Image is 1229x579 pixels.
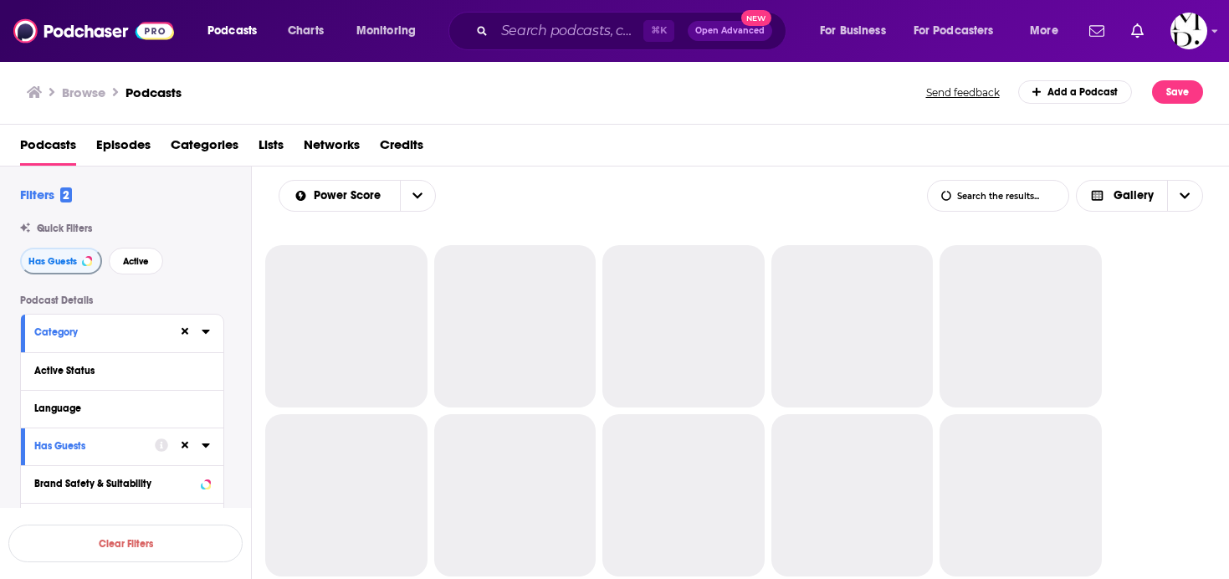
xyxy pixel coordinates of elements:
button: Choose View [1076,180,1204,212]
h2: Choose List sort [279,180,436,212]
button: open menu [279,190,400,202]
img: User Profile [1170,13,1207,49]
span: Power Score [314,190,387,202]
a: Episodes [96,131,151,166]
h2: Filters [20,187,72,202]
a: Show notifications dropdown [1124,17,1150,45]
button: open menu [808,18,907,44]
span: Gallery [1114,190,1154,202]
span: Charts [288,19,324,43]
div: Brand Safety & Suitability [34,478,196,489]
button: Has Guests [20,248,102,274]
span: New [741,10,771,26]
button: open menu [196,18,279,44]
span: 2 [60,187,72,202]
button: Brand Safety & Suitability [34,473,210,494]
button: Save [1152,80,1203,104]
span: Active [123,257,149,266]
button: Has Guests [34,435,155,456]
button: Active [109,248,163,274]
p: Podcast Details [20,295,224,306]
a: Charts [277,18,334,44]
button: Open AdvancedNew [688,21,772,41]
span: Monitoring [356,19,416,43]
a: Categories [171,131,238,166]
span: For Business [820,19,886,43]
button: open menu [903,18,1018,44]
div: Active Status [34,365,199,377]
button: Category [34,321,178,342]
input: Search podcasts, credits, & more... [494,18,643,44]
a: Show notifications dropdown [1083,17,1111,45]
span: More [1030,19,1058,43]
button: Language [34,397,210,418]
div: Has Guests [34,440,144,452]
button: open menu [345,18,438,44]
button: Send feedback [921,85,1005,100]
a: Podcasts [125,85,182,100]
span: Podcasts [207,19,257,43]
span: Logged in as melissa26784 [1170,13,1207,49]
span: ⌘ K [643,20,674,42]
span: Quick Filters [37,223,92,234]
span: For Podcasters [914,19,994,43]
button: Active Status [34,360,210,381]
a: Podcasts [20,131,76,166]
div: Language [34,402,199,414]
a: Credits [380,131,423,166]
div: Search podcasts, credits, & more... [464,12,802,50]
button: Clear Filters [8,525,243,562]
span: Open Advanced [695,27,765,35]
button: Show profile menu [1170,13,1207,49]
div: Category [34,326,167,338]
a: Lists [259,131,284,166]
button: open menu [400,181,435,211]
span: Has Guests [28,257,77,266]
h3: Browse [62,85,105,100]
a: Add a Podcast [1018,80,1133,104]
img: Podchaser - Follow, Share and Rate Podcasts [13,15,174,47]
button: open menu [1018,18,1079,44]
a: Networks [304,131,360,166]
